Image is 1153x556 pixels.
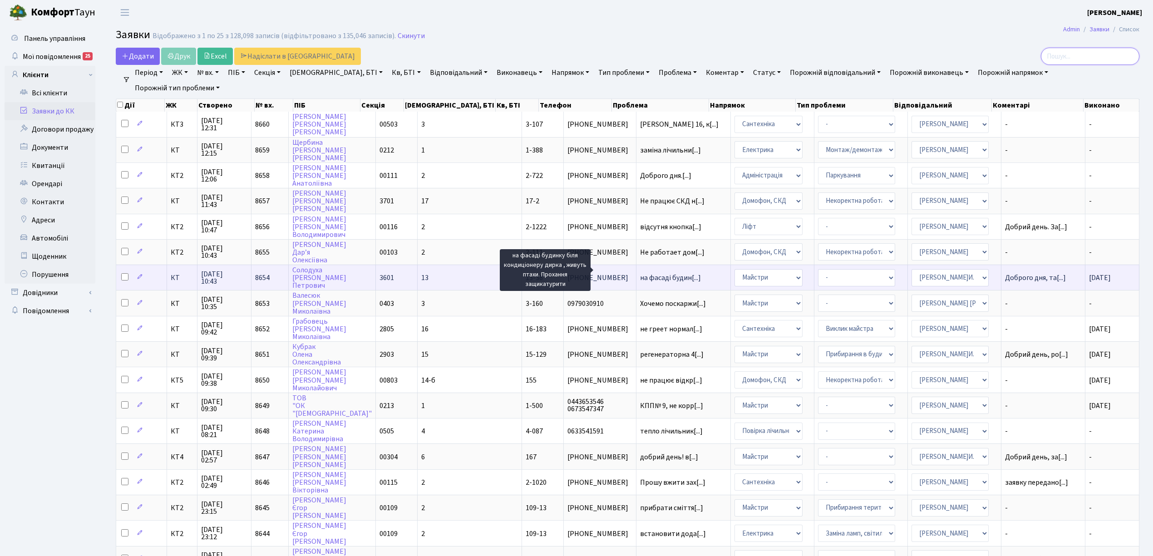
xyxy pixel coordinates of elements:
[1089,145,1092,155] span: -
[421,426,425,436] span: 4
[292,342,341,367] a: КубракОленаОлександрівна
[197,99,255,112] th: Створено
[500,249,591,291] div: на фасаді будинку біля кондиціонеру дирка , живуть птахи. Прохання защикатурити
[526,222,547,232] span: 2-1222
[1087,7,1142,18] a: [PERSON_NAME]
[421,222,425,232] span: 2
[1089,222,1092,232] span: -
[526,324,547,334] span: 16-183
[1005,249,1081,256] span: -
[224,65,249,80] a: ПІБ
[171,453,193,461] span: КТ4
[1041,48,1139,65] input: Пошук...
[1089,299,1092,309] span: -
[1089,503,1092,513] span: -
[1005,402,1081,409] span: -
[526,477,547,487] span: 2-1020
[255,401,270,411] span: 8649
[171,402,193,409] span: КТ
[749,65,784,80] a: Статус
[379,324,394,334] span: 2805
[421,452,425,462] span: 6
[421,119,425,129] span: 3
[640,145,701,155] span: заміна лічильни[...]
[567,428,632,435] span: 0633541591
[526,196,539,206] span: 17-2
[526,349,547,359] span: 15-129
[640,273,701,283] span: на фасаді будин[...]
[379,119,398,129] span: 00503
[1089,426,1092,436] span: -
[1005,222,1067,232] span: Добрий день. За[...]
[426,65,491,80] a: Відповідальний
[201,526,247,541] span: [DATE] 23:12
[153,32,396,40] div: Відображено з 1 по 25 з 128,098 записів (відфільтровано з 135,046 записів).
[292,470,346,495] a: [PERSON_NAME][PERSON_NAME]Вікторівна
[567,479,632,486] span: [PHONE_NUMBER]
[640,452,698,462] span: добрий день! в[...]
[131,80,223,96] a: Порожній тип проблеми
[421,247,425,257] span: 2
[1089,401,1111,411] span: [DATE]
[379,196,394,206] span: 3701
[567,351,632,358] span: [PHONE_NUMBER]
[31,5,95,20] span: Таун
[567,172,632,179] span: [PHONE_NUMBER]
[1005,477,1068,487] span: заявку передано[...]
[567,197,632,205] span: [PHONE_NUMBER]
[5,30,95,48] a: Панель управління
[1087,8,1142,18] b: [PERSON_NAME]
[286,65,386,80] a: [DEMOGRAPHIC_DATA], БТІ
[974,65,1052,80] a: Порожній напрямок
[255,452,270,462] span: 8647
[886,65,972,80] a: Порожній виконавець
[379,375,398,385] span: 00803
[526,299,543,309] span: 3-160
[1089,25,1109,34] a: Заявки
[255,477,270,487] span: 8646
[539,99,612,112] th: Телефон
[379,273,394,283] span: 3601
[116,48,160,65] a: Додати
[379,299,394,309] span: 0403
[567,223,632,231] span: [PHONE_NUMBER]
[201,219,247,234] span: [DATE] 10:47
[496,99,539,112] th: Кв, БТІ
[1005,349,1068,359] span: Добрий день, ро[...]
[640,375,702,385] span: не працює відкр[...]
[201,501,247,515] span: [DATE] 23:15
[165,99,197,112] th: ЖК
[255,171,270,181] span: 8658
[201,296,247,310] span: [DATE] 10:35
[526,452,537,462] span: 167
[255,375,270,385] span: 8650
[796,99,893,112] th: Тип проблеми
[9,4,27,22] img: logo.png
[5,284,95,302] a: Довідники
[1050,20,1153,39] nav: breadcrumb
[655,65,700,80] a: Проблема
[379,477,398,487] span: 00115
[292,240,346,265] a: [PERSON_NAME]Дар’яОлексіївна
[1005,273,1066,283] span: Доброго дня, та[...]
[567,325,632,333] span: [PHONE_NUMBER]
[1005,504,1081,512] span: -
[113,5,136,20] button: Переключити навігацію
[379,349,394,359] span: 2903
[293,99,360,112] th: ПІБ
[526,401,543,411] span: 1-500
[526,503,547,513] span: 109-13
[640,477,705,487] span: Прошу вжити зах[...]
[992,99,1084,112] th: Коментарі
[1005,428,1081,435] span: -
[255,145,270,155] span: 8659
[640,171,691,181] span: Доброго дня.[...]
[1089,196,1092,206] span: -
[1089,119,1092,129] span: -
[1005,325,1081,333] span: -
[292,418,346,444] a: [PERSON_NAME]КатеринаВолодимирівна
[201,168,247,183] span: [DATE] 12:06
[201,373,247,387] span: [DATE] 09:38
[201,347,247,362] span: [DATE] 09:39
[201,424,247,438] span: [DATE] 08:21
